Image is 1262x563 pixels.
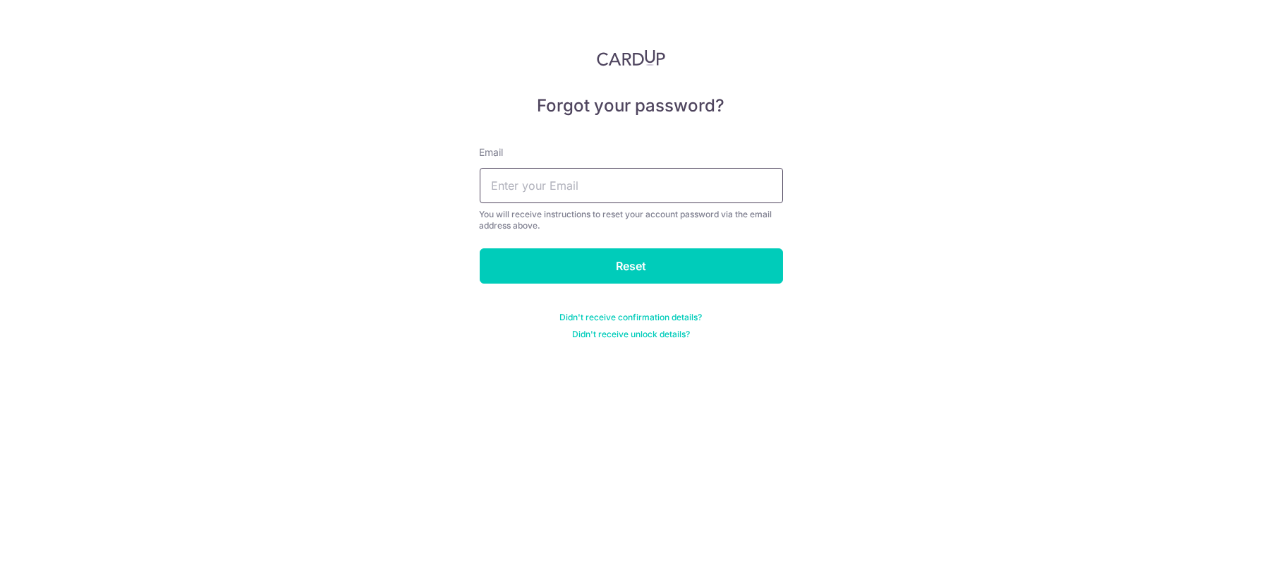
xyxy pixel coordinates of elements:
a: Didn't receive unlock details? [572,329,690,340]
h5: Forgot your password? [480,95,783,117]
a: Didn't receive confirmation details? [560,312,703,323]
input: Enter your Email [480,168,783,203]
input: Reset [480,248,783,284]
img: CardUp Logo [597,49,666,66]
label: Email [480,145,504,159]
div: You will receive instructions to reset your account password via the email address above. [480,209,783,231]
